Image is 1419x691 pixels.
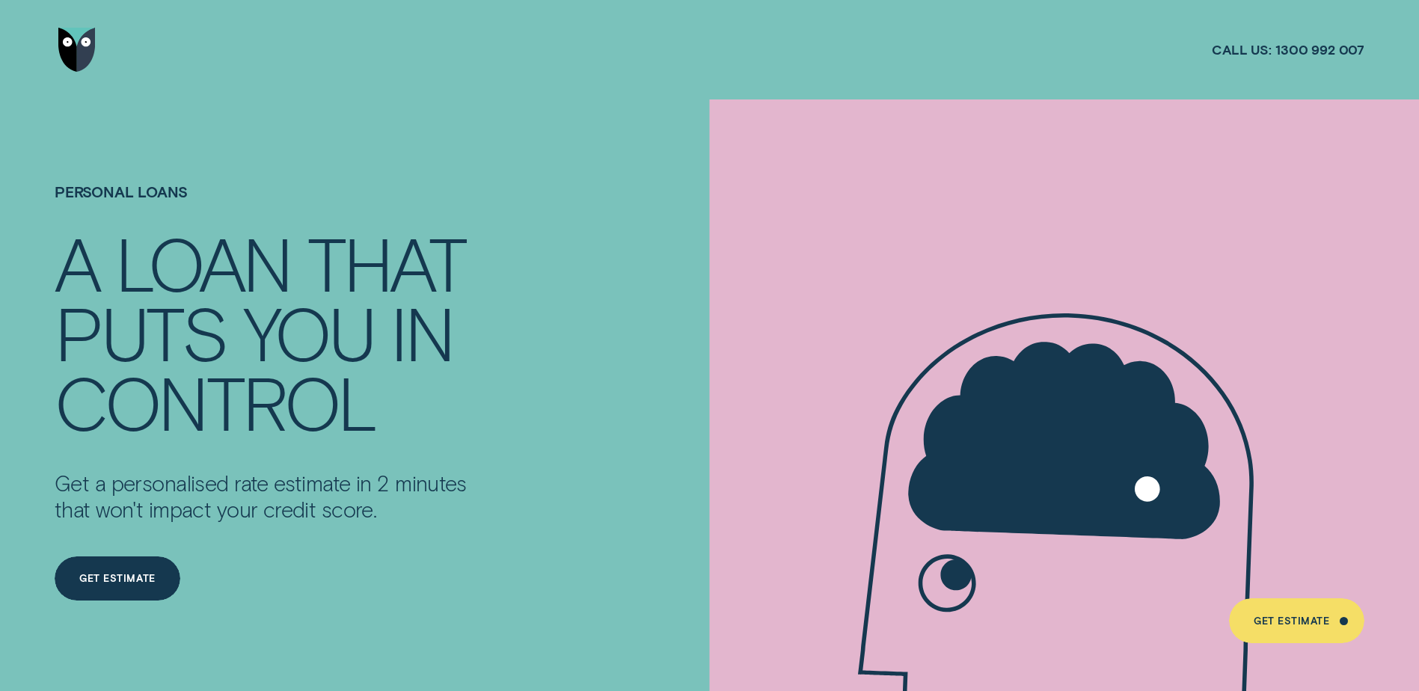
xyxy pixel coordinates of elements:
[1229,598,1364,643] a: Get Estimate
[55,183,485,229] h1: Wisr Personal Loans
[55,470,485,523] p: Get a personalised rate estimate in 2 minutes that won't impact your credit score.
[55,228,485,436] h4: A LOAN THAT PUTS YOU IN CONTROL
[55,556,180,601] a: Get Estimate
[55,298,226,367] div: PUTS
[115,228,290,298] div: LOAN
[55,228,99,298] div: A
[58,28,96,73] img: Wisr
[390,298,453,367] div: IN
[243,298,374,367] div: YOU
[1212,41,1272,58] span: Call us:
[1212,41,1364,58] a: Call us:1300 992 007
[1275,41,1364,58] span: 1300 992 007
[307,228,465,298] div: THAT
[55,367,376,437] div: CONTROL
